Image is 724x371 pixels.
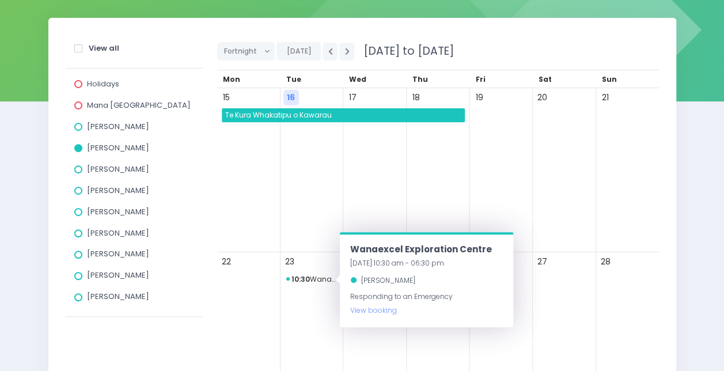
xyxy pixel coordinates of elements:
[224,43,260,60] span: Fortnight
[350,291,453,315] span: Responding to an Emergency
[87,228,149,238] span: [PERSON_NAME]
[217,42,275,60] button: Fortnight
[286,272,338,286] span: Wanaexcel Exploration Centre
[471,90,487,105] span: 19
[361,275,415,285] span: [PERSON_NAME]
[291,274,310,284] strong: 10:30
[276,42,321,60] button: [DATE]
[87,248,149,259] span: [PERSON_NAME]
[539,74,552,84] span: Sat
[408,90,424,105] span: 18
[219,254,234,270] span: 22
[535,90,550,105] span: 20
[349,74,366,84] span: Wed
[87,121,149,132] span: [PERSON_NAME]
[286,74,301,84] span: Tue
[345,90,361,105] span: 17
[87,78,119,89] span: Holidays
[598,90,613,105] span: 21
[87,142,149,153] span: [PERSON_NAME]
[475,74,485,84] span: Fri
[87,164,149,175] span: [PERSON_NAME]
[223,108,465,122] span: Te Kura Whakatipu o Kawarau
[223,74,240,84] span: Mon
[283,90,299,105] span: 16
[598,254,613,270] span: 28
[87,206,149,217] span: [PERSON_NAME]
[89,43,119,54] strong: View all
[219,90,234,105] span: 15
[535,254,550,270] span: 27
[356,43,453,59] span: [DATE] to [DATE]
[87,291,149,302] span: [PERSON_NAME]
[87,185,149,196] span: [PERSON_NAME]
[350,256,503,270] div: [DATE] 10:30 am - 06:30 pm
[350,305,397,315] a: View booking
[87,270,149,281] span: [PERSON_NAME]
[350,243,492,255] span: Wanaexcel Exploration Centre
[87,100,191,111] span: Mana [GEOGRAPHIC_DATA]
[602,74,617,84] span: Sun
[412,74,428,84] span: Thu
[282,254,298,270] span: 23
